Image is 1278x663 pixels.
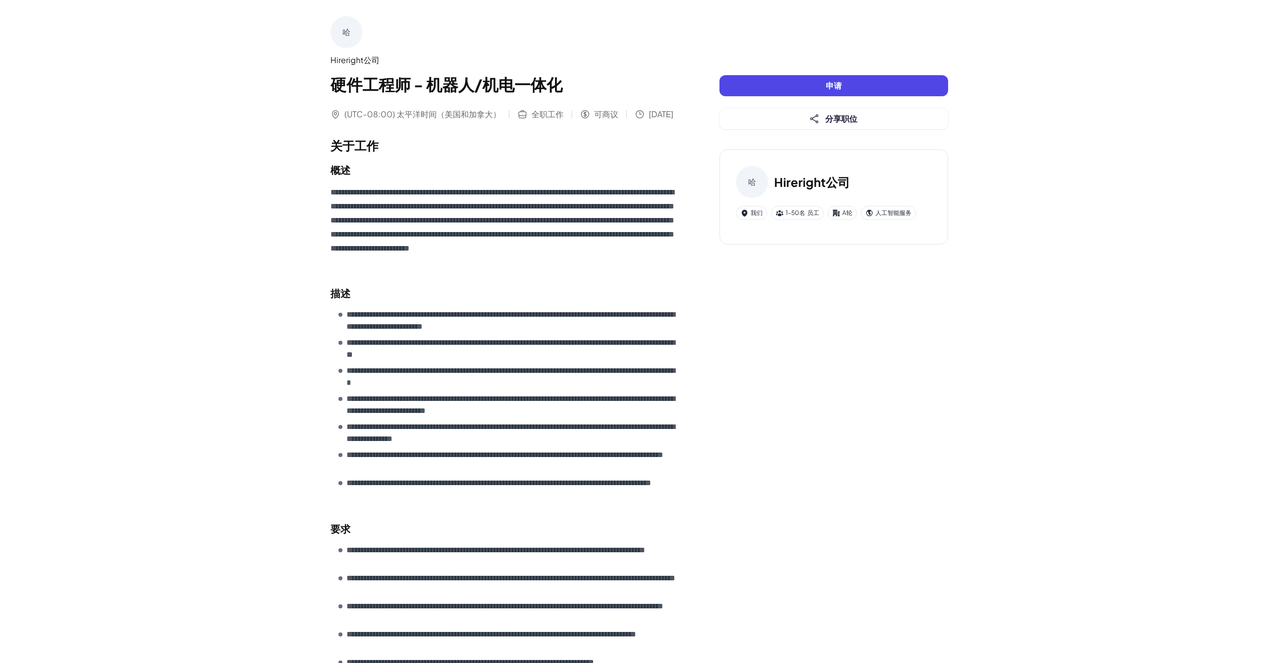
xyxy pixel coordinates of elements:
[330,74,563,94] font: 硬件工程师 - 机器人/机电一体化
[330,138,379,153] font: 关于工作
[751,209,763,216] font: 我们
[748,176,756,187] font: 哈
[649,109,673,119] font: [DATE]
[330,287,350,299] font: 描述
[330,55,380,65] font: Hireright公司
[825,113,857,124] font: 分享职位
[531,109,564,119] font: 全职工作
[719,108,948,129] button: 分享职位
[786,209,805,216] font: 1-50名
[807,209,819,216] font: 员工
[330,522,350,535] font: 要求
[342,27,350,37] font: 哈
[719,75,948,96] button: 申请
[875,209,911,216] font: 人工智能服务
[774,174,850,189] font: Hireright公司
[330,163,350,176] font: 概述
[842,209,852,216] font: A轮
[826,80,842,91] font: 申请
[594,109,618,119] font: 可商议
[344,109,501,119] font: (UTC-08:00) 太平洋时间（美国和加拿大）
